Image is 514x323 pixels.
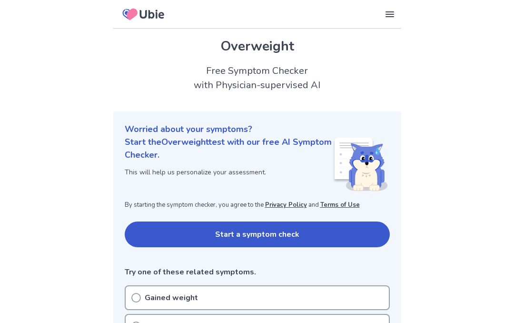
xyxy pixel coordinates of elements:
[265,201,307,209] a: Privacy Policy
[320,201,360,209] a: Terms of Use
[125,167,333,177] p: This will help us personalize your assessment.
[125,123,390,136] p: Worried about your symptoms?
[125,222,390,247] button: Start a symptom check
[113,64,401,92] h2: Free Symptom Checker with Physician-supervised AI
[333,138,388,191] img: Shiba
[125,201,390,210] p: By starting the symptom checker, you agree to the and
[145,292,198,303] p: Gained weight
[125,136,333,161] p: Start the Overweight test with our free AI Symptom Checker.
[125,36,390,56] h1: Overweight
[125,266,390,278] p: Try one of these related symptoms.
